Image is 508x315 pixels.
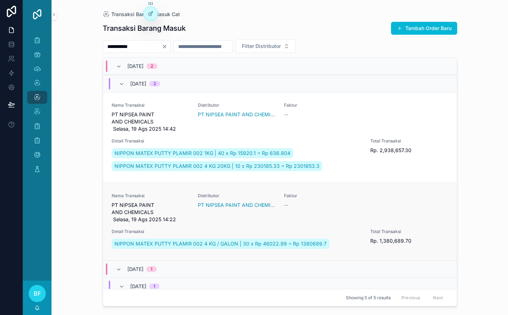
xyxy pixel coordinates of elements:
[198,193,275,199] span: Distributor
[284,202,288,209] span: --
[112,102,189,108] span: Nama Transaksi
[112,148,293,158] a: NIPPON MATEX PUTTY PLAMIR 002 1KG | 40 x Rp 15920.1 = Rp 636.804
[198,111,275,118] a: PT NIPSEA PAINT AND CHEMICALS
[130,80,146,87] span: [DATE]
[103,23,186,33] h1: Transaksi Barang Masuk
[370,147,448,154] span: Rp. 2,938,657.30
[23,29,52,185] div: scrollable content
[391,22,457,35] button: Tambah Order Baru
[114,163,319,170] span: NIPPON MATEX PUTTY PLAMIR 002 4 KG 20KG | 10 x Rp 230185.33 = Rp 2301853.3
[151,266,152,272] div: 1
[114,240,327,247] span: NIPPON MATEX PUTTY PLAMIR 002 4 KG / GALON | 30 x Rp 46022.99 = Rp 1380689.7
[346,295,391,301] span: Showing 5 of 5 results
[112,229,362,234] span: Detail Transaksi
[198,202,275,209] a: PT NIPSEA PAINT AND CHEMICALS
[130,283,146,290] span: [DATE]
[236,39,295,53] button: Select Button
[127,266,143,273] span: [DATE]
[370,237,448,244] span: Rp. 1,380,689.70
[284,111,288,118] span: --
[34,289,41,298] span: BF
[112,193,189,199] span: Nama Transaksi
[112,202,189,223] span: PT NIPSEA PAINT AND CHEMICALS Selasa, 19 Ags 2025 14:22
[103,183,457,260] a: Nama TransaksiPT NIPSEA PAINT AND CHEMICALS Selasa, 19 Ags 2025 14:22DistributorPT NIPSEA PAINT A...
[103,11,180,18] a: Transaksi Barang Masuk Cat
[31,9,43,20] img: App logo
[112,239,329,249] a: NIPPON MATEX PUTTY PLAMIR 002 4 KG / GALON | 30 x Rp 46022.99 = Rp 1380689.7
[284,193,362,199] span: Faktur
[112,138,362,144] span: Detail Transaksi
[114,150,290,157] span: NIPPON MATEX PUTTY PLAMIR 002 1KG | 40 x Rp 15920.1 = Rp 636.804
[127,63,143,70] span: [DATE]
[103,92,457,183] a: Nama TransaksiPT NIPSEA PAINT AND CHEMICALS Selasa, 19 Ags 2025 14:42DistributorPT NIPSEA PAINT A...
[162,44,170,49] button: Clear
[112,111,189,132] span: PT NIPSEA PAINT AND CHEMICALS Selasa, 19 Ags 2025 14:42
[153,81,156,87] div: 2
[111,11,180,18] span: Transaksi Barang Masuk Cat
[151,63,153,69] div: 2
[198,102,275,108] span: Distributor
[153,283,155,289] div: 1
[370,229,448,234] span: Total Transaksi
[284,102,362,108] span: Faktur
[242,43,281,50] span: Filter Distributor
[112,161,322,171] a: NIPPON MATEX PUTTY PLAMIR 002 4 KG 20KG | 10 x Rp 230185.33 = Rp 2301853.3
[370,138,448,144] span: Total Transaksi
